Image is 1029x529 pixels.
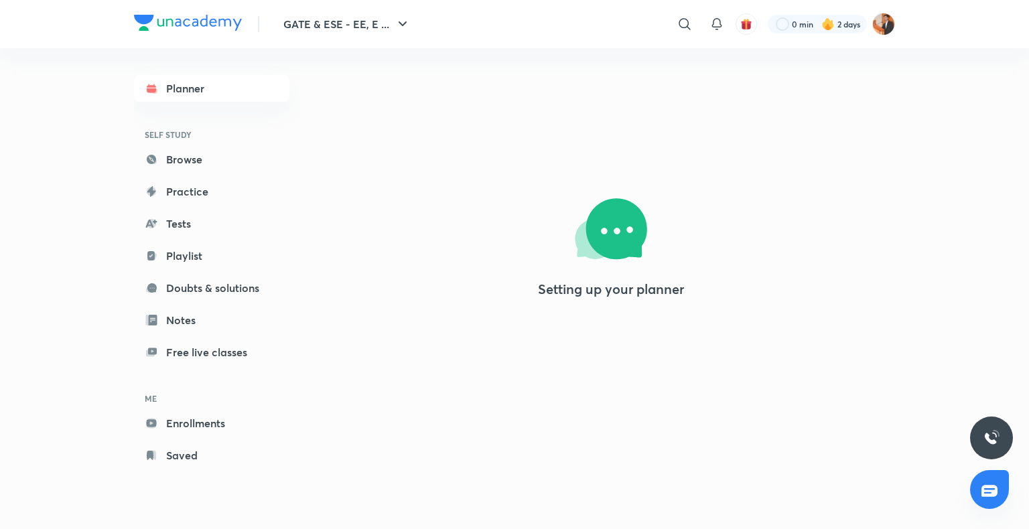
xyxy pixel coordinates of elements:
a: Doubts & solutions [134,275,289,301]
button: avatar [736,13,757,35]
h4: Setting up your planner [538,281,684,297]
a: Free live classes [134,339,289,366]
a: Tests [134,210,289,237]
img: ttu [983,430,1000,446]
img: Company Logo [134,15,242,31]
h6: ME [134,387,289,410]
h6: SELF STUDY [134,123,289,146]
a: Notes [134,307,289,333]
img: Ayush sagitra [872,13,895,35]
a: Company Logo [134,15,242,34]
img: avatar [740,18,752,30]
a: Planner [134,75,289,102]
a: Enrollments [134,410,289,437]
a: Playlist [134,242,289,269]
img: streak [821,17,835,31]
button: GATE & ESE - EE, E ... [275,11,419,37]
a: Practice [134,178,289,205]
a: Saved [134,442,289,469]
a: Browse [134,146,289,173]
